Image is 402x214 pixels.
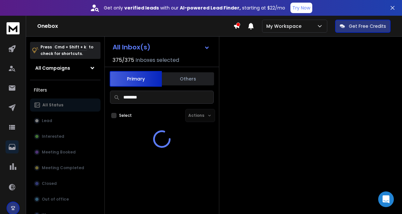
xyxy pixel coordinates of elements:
button: Primary [110,71,162,87]
div: Open Intercom Messenger [378,191,394,207]
img: logo [7,22,20,34]
p: Try Now [292,5,310,11]
h1: All Campaigns [35,65,70,71]
p: Get only with our starting at $22/mo [104,5,285,11]
button: All Inbox(s) [107,41,215,54]
label: Select [119,113,132,118]
h1: All Inbox(s) [113,44,150,50]
button: Try Now [290,3,312,13]
p: Press to check for shortcuts. [40,44,93,57]
p: My Workspace [266,23,304,29]
span: Cmd + Shift + k [54,43,87,51]
p: Get Free Credits [349,23,386,29]
h3: Filters [30,85,100,95]
h3: Inboxes selected [135,56,179,64]
h1: Onebox [37,22,233,30]
span: 375 / 375 [113,56,134,64]
button: All Campaigns [30,62,100,75]
button: Get Free Credits [335,20,391,33]
strong: AI-powered Lead Finder, [180,5,241,11]
strong: verified leads [124,5,159,11]
button: Others [162,72,214,86]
